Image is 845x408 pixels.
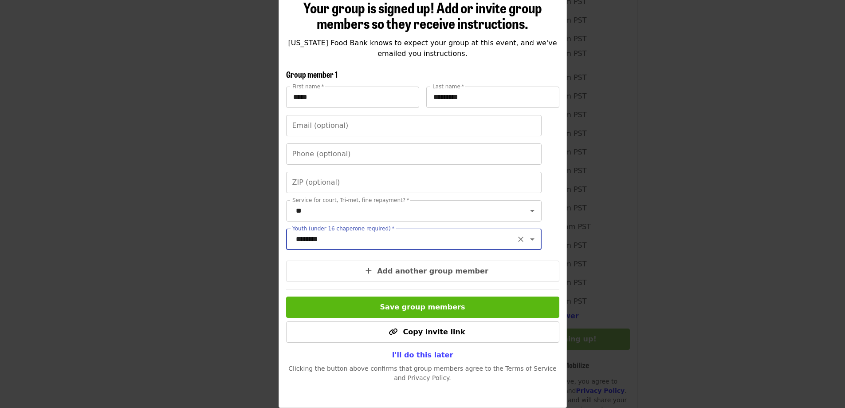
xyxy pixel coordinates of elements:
[286,321,559,343] button: Copy invite link
[292,198,409,203] label: Service for court, Tri-met, fine repayment?
[380,303,465,311] span: Save group members
[286,297,559,318] button: Save group members
[385,346,460,364] button: I'll do this later
[288,39,557,58] span: [US_STATE] Food Bank knows to expect your group at this event, and we've emailed you instructions.
[292,226,394,231] label: Youth (under 16 chaperone required)
[286,115,542,136] input: Email (optional)
[426,87,559,108] input: Last name
[286,68,338,80] span: Group member 1
[366,267,372,275] i: plus icon
[515,233,527,246] button: Clear
[292,84,324,89] label: First name
[377,267,488,275] span: Add another group member
[286,172,542,193] input: ZIP (optional)
[432,84,464,89] label: Last name
[526,205,538,217] button: Open
[403,328,465,336] span: Copy invite link
[389,328,397,336] i: link icon
[286,87,419,108] input: First name
[392,351,453,359] span: I'll do this later
[286,261,559,282] button: Add another group member
[286,143,542,165] input: Phone (optional)
[288,365,557,381] span: Clicking the button above confirms that group members agree to the Terms of Service and Privacy P...
[526,233,538,246] button: Open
